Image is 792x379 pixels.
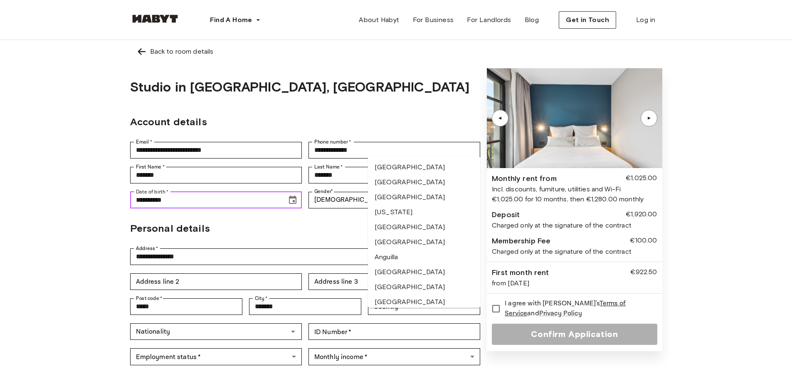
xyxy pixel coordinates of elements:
[492,278,657,288] div: from [DATE]
[308,192,480,208] div: [DEMOGRAPHIC_DATA]
[645,116,653,121] div: ▲
[314,163,343,171] label: Last Name
[467,15,511,25] span: For Landlords
[368,265,480,280] li: [GEOGRAPHIC_DATA]
[368,280,480,295] li: [GEOGRAPHIC_DATA]
[368,220,480,235] li: [GEOGRAPHIC_DATA]
[460,12,518,28] a: For Landlords
[314,188,333,195] label: Gender *
[492,267,549,278] div: First month rent
[210,15,252,25] span: Find A Home
[559,11,616,29] button: Get in Touch
[130,15,180,23] img: Habyt
[505,299,650,319] span: I agree with [PERSON_NAME]'s and
[406,12,461,28] a: For Business
[466,301,477,312] button: Close
[368,190,480,205] li: [GEOGRAPHIC_DATA]
[630,235,657,247] div: €100.00
[359,15,399,25] span: About Habyt
[136,295,163,302] label: Post code
[137,47,147,57] img: Left pointing arrow
[136,245,158,252] label: Address
[255,295,268,302] label: City
[130,77,470,97] h1: Studio in [GEOGRAPHIC_DATA], [GEOGRAPHIC_DATA]
[130,114,481,129] h2: Account details
[368,175,480,190] li: [GEOGRAPHIC_DATA]
[626,209,657,220] div: €1,920.00
[492,173,557,184] div: Monthly rent from
[368,295,480,310] li: [GEOGRAPHIC_DATA]
[314,138,351,146] label: Phone number
[203,12,267,28] button: Find A Home
[287,326,299,337] button: Open
[487,68,662,168] img: Image of the room
[368,160,480,175] li: [GEOGRAPHIC_DATA]
[368,235,480,250] li: [GEOGRAPHIC_DATA]
[150,47,214,57] div: Back to room details
[629,12,662,28] a: Log in
[130,40,662,63] a: Left pointing arrowBack to room details
[492,220,657,230] div: Charged only at the signature of the contract
[492,209,520,220] div: Deposit
[492,247,657,257] div: Charged only at the signature of the contract
[136,138,152,146] label: Email
[136,163,165,171] label: First Name
[636,15,655,25] span: Log in
[525,15,539,25] span: Blog
[518,12,546,28] a: Blog
[496,116,504,121] div: ▲
[136,188,168,196] label: Date of birth
[626,173,657,184] div: €1,025.00
[630,267,657,278] div: €922.50
[492,235,550,247] div: Membership Fee
[284,192,301,208] button: Choose date, selected date is Oct 17, 1988
[539,309,582,318] a: Privacy Policy
[492,194,657,204] div: €1,025.00 for 10 months, then €1,280.00 monthly
[368,205,480,220] li: [US_STATE]
[352,12,406,28] a: About Habyt
[492,184,657,194] div: Incl. discounts, furniture, utilities and Wi-Fi
[130,221,481,236] h2: Personal details
[368,250,480,265] li: Anguilla
[413,15,454,25] span: For Business
[566,15,609,25] span: Get in Touch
